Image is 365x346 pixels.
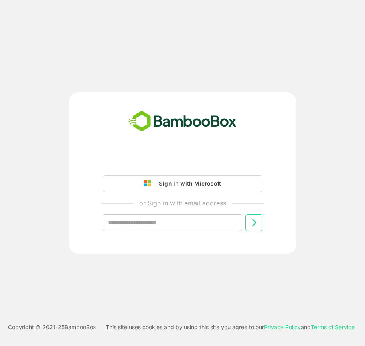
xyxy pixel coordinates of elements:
p: Copyright © 2021- 25 BambooBox [8,323,96,332]
p: This site uses cookies and by using this site you agree to our and [106,323,355,332]
img: google [144,180,155,187]
div: Sign in with Microsoft [155,178,221,189]
button: Sign in with Microsoft [103,175,262,192]
a: Terms of Service [311,324,355,330]
p: or Sign in with email address [139,198,226,208]
img: bamboobox [124,108,241,135]
iframe: Sign in with Google Button [99,153,266,170]
a: Privacy Policy [264,324,301,330]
